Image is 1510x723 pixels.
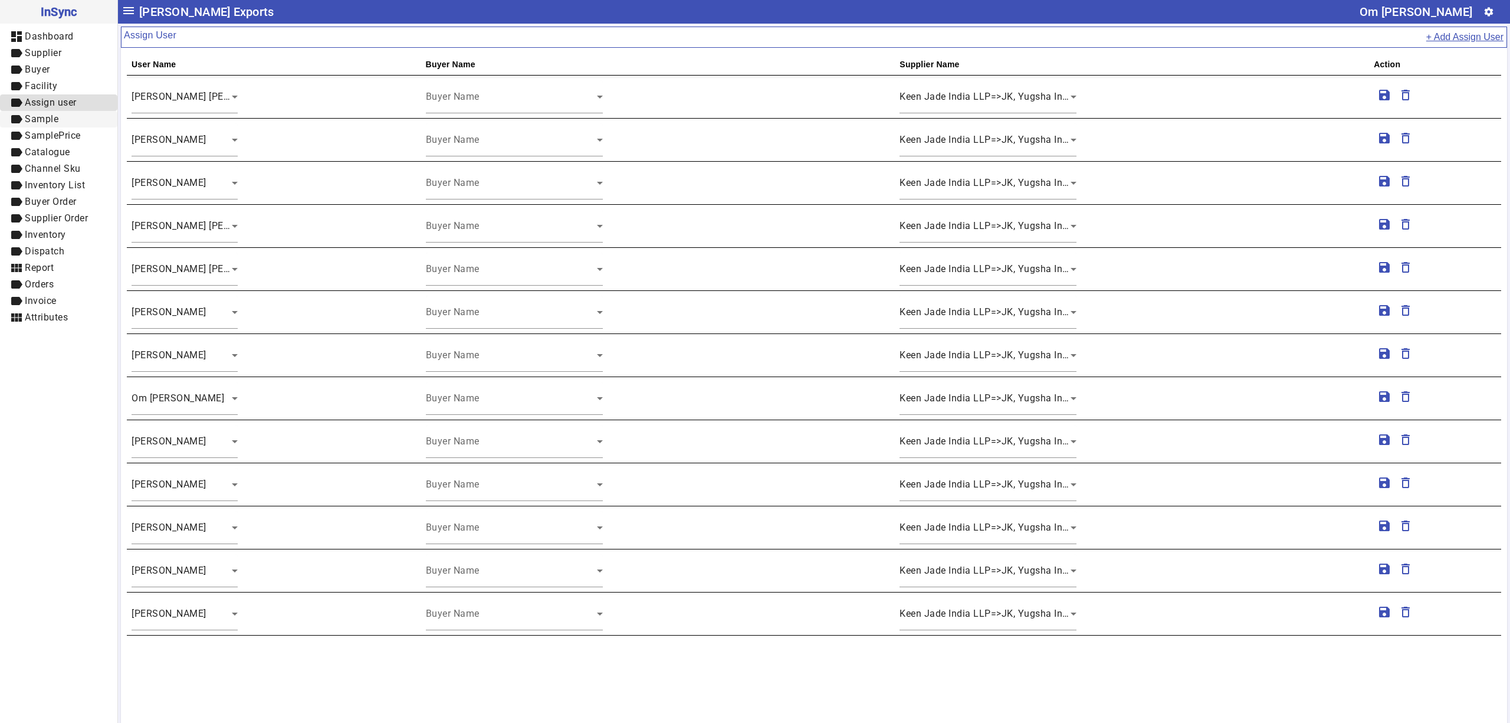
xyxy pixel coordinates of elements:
[1399,562,1413,576] mat-icon: delete_outline
[9,129,24,143] mat-icon: label
[9,2,108,21] span: InSync
[1377,433,1391,447] mat-icon: save_outline
[1369,54,1501,76] th: Action
[426,392,480,404] span: Buyer Name
[9,277,24,292] mat-icon: label
[132,263,284,274] span: [PERSON_NAME] [PERSON_NAME]
[426,306,480,318] span: Buyer Name
[9,112,24,126] mat-icon: label
[426,134,480,145] span: Buyer Name
[1399,174,1413,188] mat-icon: delete_outline
[25,47,61,58] span: Supplier
[1377,174,1391,188] mat-icon: save_outline
[25,80,57,91] span: Facility
[426,220,480,231] span: Buyer Name
[25,279,54,290] span: Orders
[25,163,81,174] span: Channel Sku
[1377,217,1391,231] mat-icon: save_outline
[25,229,66,240] span: Inventory
[895,54,1369,76] th: Supplier Name
[1377,260,1391,274] mat-icon: save_outline
[25,246,64,257] span: Dispatch
[1399,476,1413,490] mat-icon: delete_outline
[1377,390,1391,404] mat-icon: save_outline
[1399,217,1413,231] mat-icon: delete_outline
[1399,519,1413,533] mat-icon: delete_outline
[1483,6,1494,17] mat-icon: settings
[1377,605,1391,619] mat-icon: save_outline
[25,295,57,306] span: Invoice
[9,46,24,60] mat-icon: label
[9,195,24,209] mat-icon: label
[132,220,284,231] span: [PERSON_NAME] [PERSON_NAME]
[25,130,81,141] span: SamplePrice
[121,27,1507,48] mat-card-header: Assign User
[9,96,24,110] mat-icon: label
[132,479,206,490] span: [PERSON_NAME]
[132,436,206,447] span: [PERSON_NAME]
[1426,30,1504,45] button: + Add Assign User
[1399,131,1413,145] mat-icon: delete_outline
[9,79,24,93] mat-icon: label
[25,97,77,108] span: Assign user
[25,179,85,191] span: Inventory List
[1377,562,1391,576] mat-icon: save_outline
[426,479,480,490] span: Buyer Name
[25,31,74,42] span: Dashboard
[132,349,206,361] span: [PERSON_NAME]
[426,349,480,361] span: Buyer Name
[1399,390,1413,404] mat-icon: delete_outline
[25,262,54,273] span: Report
[139,2,274,21] span: [PERSON_NAME] Exports
[1399,260,1413,274] mat-icon: delete_outline
[1377,88,1391,102] mat-icon: save_outline
[1399,303,1413,318] mat-icon: delete_outline
[9,178,24,192] mat-icon: label
[132,565,206,576] span: [PERSON_NAME]
[132,91,284,102] span: [PERSON_NAME] [PERSON_NAME]
[25,312,68,323] span: Attributes
[25,196,77,207] span: Buyer Order
[132,134,206,145] span: [PERSON_NAME]
[25,212,88,224] span: Supplier Order
[127,54,421,76] th: User Name
[426,522,480,533] span: Buyer Name
[9,244,24,259] mat-icon: label
[9,30,24,44] mat-icon: dashboard
[1360,2,1472,21] div: Om [PERSON_NAME]
[1377,131,1391,145] mat-icon: save_outline
[9,294,24,308] mat-icon: label
[132,392,224,404] span: Om [PERSON_NAME]
[1377,519,1391,533] mat-icon: save_outline
[426,565,480,576] span: Buyer Name
[25,64,50,75] span: Buyer
[426,263,480,274] span: Buyer Name
[9,145,24,159] mat-icon: label
[1399,346,1413,361] mat-icon: delete_outline
[132,306,206,318] span: [PERSON_NAME]
[1377,346,1391,361] mat-icon: save_outline
[426,91,480,102] span: Buyer Name
[9,211,24,225] mat-icon: label
[1399,605,1413,619] mat-icon: delete_outline
[25,146,70,158] span: Catalogue
[9,310,24,325] mat-icon: view_module
[132,177,206,188] span: [PERSON_NAME]
[25,113,58,125] span: Sample
[132,522,206,533] span: [PERSON_NAME]
[9,162,24,176] mat-icon: label
[1377,303,1391,318] mat-icon: save_outline
[421,54,895,76] th: Buyer Name
[9,228,24,242] mat-icon: label
[426,608,480,619] span: Buyer Name
[426,177,480,188] span: Buyer Name
[1377,476,1391,490] mat-icon: save_outline
[9,261,24,275] mat-icon: view_module
[426,436,480,447] span: Buyer Name
[1399,88,1413,102] mat-icon: delete_outline
[1399,433,1413,447] mat-icon: delete_outline
[9,63,24,77] mat-icon: label
[122,4,136,18] mat-icon: menu
[132,608,206,619] span: [PERSON_NAME]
